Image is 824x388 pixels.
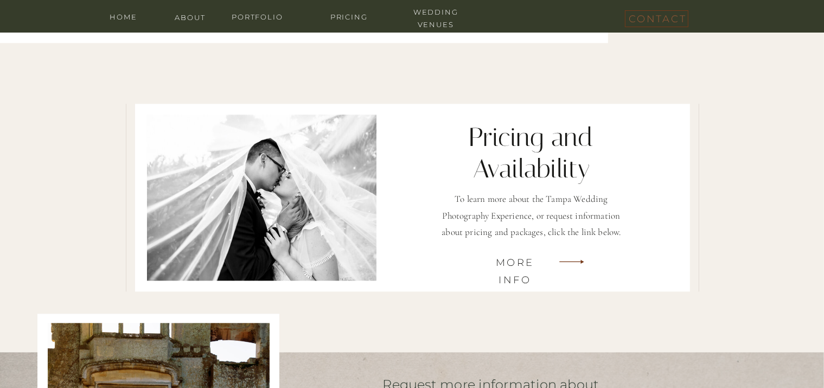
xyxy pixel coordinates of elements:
[169,11,212,22] a: about
[359,373,623,385] p: Request more information about Tampa Wedding Photography
[479,254,552,269] a: More Info
[225,11,290,21] a: portfolio
[417,122,646,181] h2: Pricing and Availability
[102,11,145,21] a: home
[317,11,382,21] a: Pricing
[435,191,629,225] p: To learn more about the Tampa Wedding Photography Experience, or request information about pricin...
[404,6,469,16] a: wedding venues
[629,10,684,23] a: contact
